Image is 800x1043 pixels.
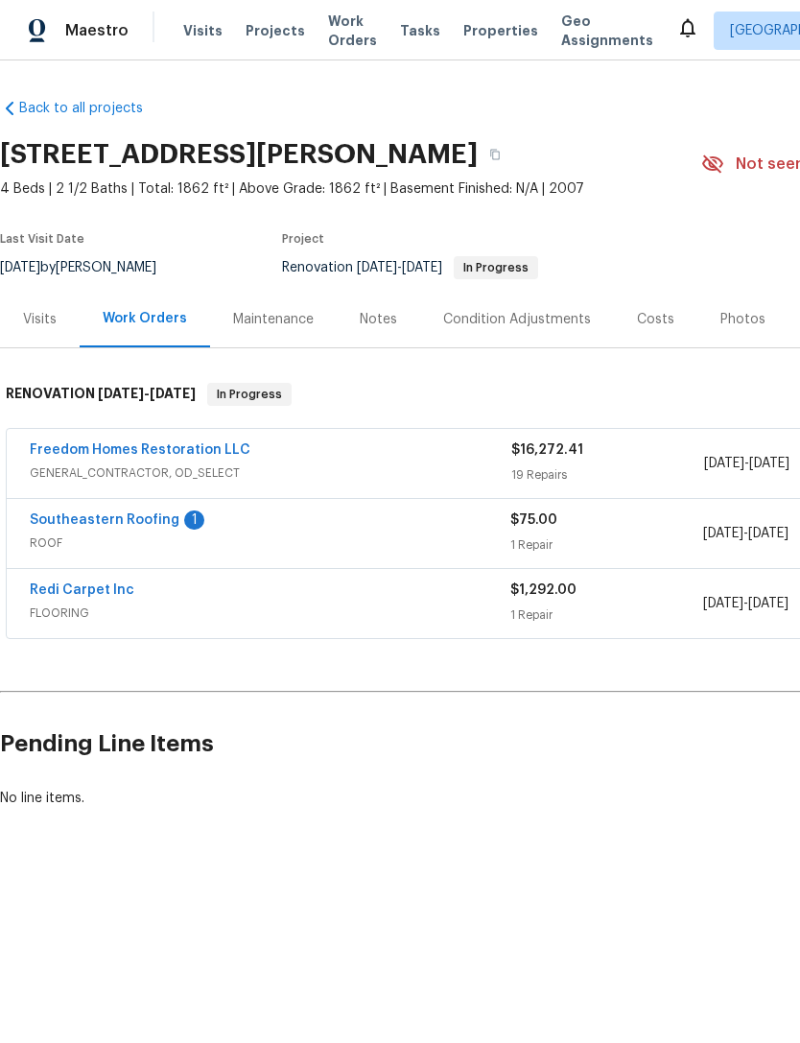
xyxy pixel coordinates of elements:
span: [DATE] [704,457,744,470]
span: - [703,594,788,613]
span: Properties [463,21,538,40]
span: [DATE] [748,597,788,610]
h6: RENOVATION [6,383,196,406]
span: [DATE] [357,261,397,274]
span: Tasks [400,24,440,37]
div: 1 Repair [510,605,702,625]
span: In Progress [209,385,290,404]
span: [DATE] [703,597,743,610]
span: Projects [246,21,305,40]
span: - [98,387,196,400]
span: Project [282,233,324,245]
span: [DATE] [703,527,743,540]
a: Southeastern Roofing [30,513,179,527]
span: - [704,454,789,473]
span: Work Orders [328,12,377,50]
span: FLOORING [30,604,510,623]
span: - [703,524,788,543]
div: Condition Adjustments [443,310,591,329]
span: Renovation [282,261,538,274]
span: Maestro [65,21,129,40]
div: Work Orders [103,309,187,328]
span: Visits [183,21,223,40]
div: 1 [184,510,204,530]
span: In Progress [456,262,536,273]
div: Notes [360,310,397,329]
button: Copy Address [478,137,512,172]
span: Geo Assignments [561,12,653,50]
span: [DATE] [402,261,442,274]
span: $1,292.00 [510,583,576,597]
span: GENERAL_CONTRACTOR, OD_SELECT [30,463,511,483]
div: 1 Repair [510,535,702,555]
a: Redi Carpet Inc [30,583,134,597]
span: - [357,261,442,274]
span: $75.00 [510,513,557,527]
span: [DATE] [98,387,144,400]
span: [DATE] [150,387,196,400]
span: [DATE] [748,527,788,540]
div: 19 Repairs [511,465,704,485]
div: Costs [637,310,674,329]
span: ROOF [30,533,510,553]
a: Freedom Homes Restoration LLC [30,443,250,457]
span: $16,272.41 [511,443,583,457]
div: Visits [23,310,57,329]
span: [DATE] [749,457,789,470]
div: Maintenance [233,310,314,329]
div: Photos [720,310,765,329]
